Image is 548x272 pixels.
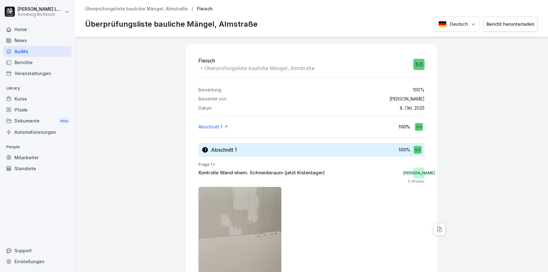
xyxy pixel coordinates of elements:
[198,87,222,93] p: Bewertung:
[413,167,425,179] div: [PERSON_NAME]
[3,83,72,93] p: Library
[3,115,72,127] a: DokumenteNew
[18,7,63,12] p: [PERSON_NAME] Lumetsberger
[486,21,534,28] div: Bericht herunterladen
[400,106,425,111] p: 8. Okt. 2025
[399,123,410,130] p: 100 %
[59,117,70,125] div: New
[202,147,208,153] div: 1
[192,6,193,12] p: /
[3,245,72,256] div: Support
[3,127,72,138] a: Automatisierungen
[3,68,72,79] a: Veranstaltungen
[3,24,72,35] a: Home
[399,146,410,153] p: 100 %
[3,115,72,127] div: Dokumente
[198,106,212,111] p: Datum:
[413,87,425,93] p: 100 %
[85,6,188,12] a: Überprüfungsliste bauliche Mängel, Almstraße
[205,64,315,72] p: Überprüfungsliste bauliche Mängel, Almstraße
[408,179,425,184] p: 1 / 1 Points
[483,17,538,32] button: Bericht herunterladen
[198,124,228,130] a: Abschnitt 1
[3,93,72,104] a: Kurse
[450,21,468,28] p: Deutsch
[198,96,227,102] p: Bewertet von:
[3,57,72,68] a: Berichte
[3,152,72,163] a: Mitarbeiter
[3,104,72,115] a: Pfade
[198,57,315,64] p: Fleisch
[389,96,425,102] p: [PERSON_NAME]
[3,46,72,57] a: Audits
[198,169,325,177] p: Kontrolle Wand ehem. Schneideraum (jetzt Kistenlager)
[198,162,425,167] p: Frage 1.1
[434,17,480,32] button: Language
[414,146,421,154] div: 5.0
[197,6,213,12] p: Fleisch
[3,163,72,174] a: Standorte
[413,59,425,70] div: 5.0
[3,256,72,267] a: Einstellungen
[3,142,72,152] p: People
[415,123,423,131] div: 5.0
[3,35,72,46] a: News
[438,21,447,27] img: Deutsch
[85,19,258,30] p: Überprüfungsliste bauliche Mängel, Almstraße
[18,12,63,17] p: Sonnberg Biofleisch
[211,146,237,153] h3: Abschnitt 1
